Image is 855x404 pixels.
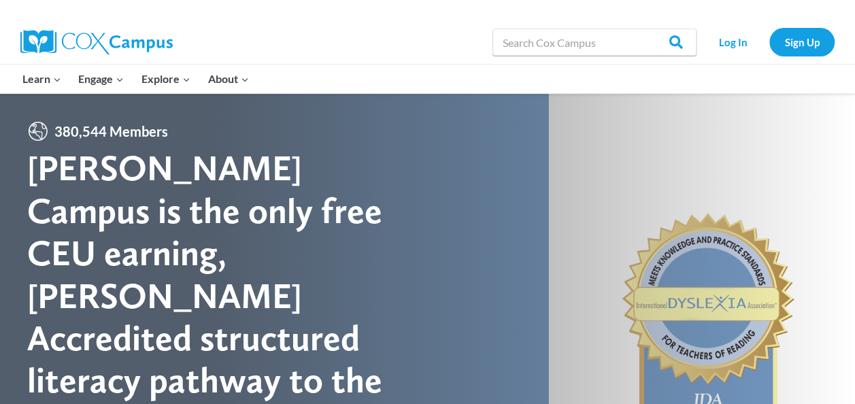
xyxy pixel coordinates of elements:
img: Cox Campus [20,30,173,54]
button: Child menu of Learn [14,65,70,93]
nav: Primary Navigation [14,65,257,93]
nav: Secondary Navigation [703,28,835,56]
input: Search Cox Campus [492,29,697,56]
button: Child menu of Explore [133,65,199,93]
span: 380,544 Members [49,120,173,142]
button: Child menu of About [199,65,258,93]
a: Log In [703,28,762,56]
a: Sign Up [769,28,835,56]
button: Child menu of Engage [70,65,133,93]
